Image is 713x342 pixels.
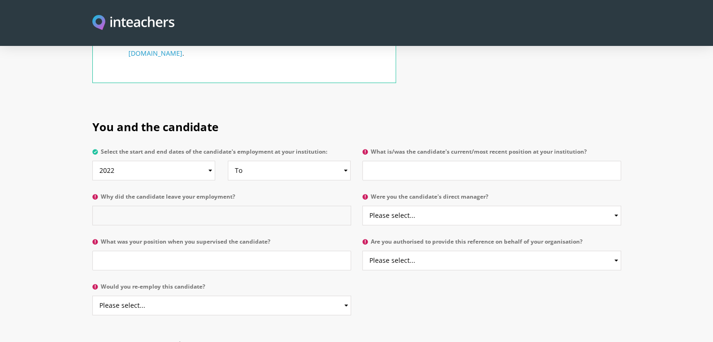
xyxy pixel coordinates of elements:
label: Were you the candidate's direct manager? [362,193,621,206]
label: Would you re-employ this candidate? [92,283,351,296]
label: What was your position when you supervised the candidate? [92,238,351,251]
span: You and the candidate [92,119,218,134]
label: Select the start and end dates of the candidate's employment at your institution: [92,149,351,161]
a: Visit this site's homepage [92,15,175,31]
label: Are you authorised to provide this reference on behalf of your organisation? [362,238,621,251]
label: What is/was the candidate's current/most recent position at your institution? [362,149,621,161]
img: Inteachers [92,15,175,31]
label: Why did the candidate leave your employment? [92,193,351,206]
